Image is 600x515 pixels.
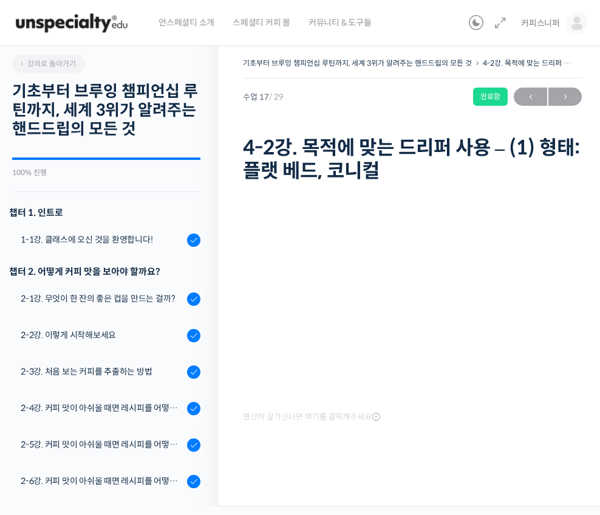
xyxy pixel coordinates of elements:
[514,88,547,106] a: ←이전
[243,412,380,422] span: 영상이 끊기신다면 여기를 클릭해주세요
[243,136,582,183] h1: 4-2강. 목적에 맞는 드리퍼 사용 – (1) 형태: 플랫 베드, 코니컬
[521,18,560,29] span: 커피스니퍼
[21,365,183,378] div: 2-3강. 처음 보는 커피를 추출하는 방법
[9,263,200,280] div: 챕터 2. 어떻게 커피 맛을 보아야 할까요?
[21,292,183,305] div: 2-1강. 무엇이 한 잔의 좋은 컵을 만드는 걸까?
[21,474,183,488] div: 2-6강. 커피 맛이 아쉬울 때면 레시피를 어떻게 수정해 보면 좋을까요? (3)
[269,92,284,102] span: / 29
[243,58,472,67] a: 기초부터 브루잉 챔피언십 루틴까지, 세계 3위가 알려주는 핸드드립의 모든 것
[21,438,183,451] div: 2-5강. 커피 맛이 아쉬울 때면 레시피를 어떻게 수정해 보면 좋을까요? (2)
[18,59,76,68] span: 강의로 돌아가기
[21,328,183,342] div: 2-2강. 이렇게 시작해보세요
[473,88,508,106] div: 완료함
[548,89,582,105] span: →
[21,233,183,246] div: 1-1강. 클래스에 오신 것을 환영합니다!
[243,93,284,101] span: 수업 17
[21,401,183,415] div: 2-4강. 커피 맛이 아쉬울 때면 레시피를 어떻게 수정해 보면 좋을까요? (1)
[12,82,200,139] h2: 기초부터 브루잉 챔피언십 루틴까지, 세계 3위가 알려주는 핸드드립의 모든 것
[548,88,582,106] a: 다음→
[12,55,85,73] a: 강의로 돌아가기
[9,204,200,221] h3: 챕터 1. 인트로
[12,169,200,176] div: 100% 진행
[514,89,547,105] span: ←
